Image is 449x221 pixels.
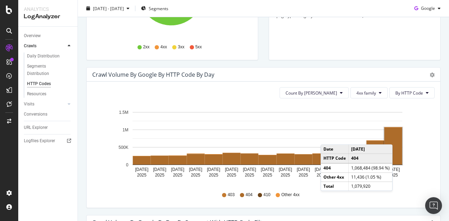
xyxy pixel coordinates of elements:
[27,53,73,60] a: Daily Distribution
[153,167,166,172] text: [DATE]
[92,71,214,78] div: Crawl Volume by google by HTTP Code by Day
[349,182,393,191] td: 1,079,920
[321,173,349,182] td: Other 4xx
[281,192,300,198] span: Other 4xx
[263,192,270,198] span: 410
[24,124,73,131] a: URL Explorer
[122,127,128,132] text: 1M
[173,173,182,178] text: 2025
[119,145,128,150] text: 500K
[398,13,408,19] span: +1 %
[27,53,60,60] div: Daily Distribution
[389,87,435,98] button: By HTTP Code
[175,12,187,17] text: 86.9%
[276,13,317,19] span: pagetype = Legacy/*
[92,104,429,185] svg: A chart.
[317,173,326,178] text: 2025
[321,154,349,163] td: HTTP Code
[411,3,443,14] button: Google
[281,173,290,178] text: 2025
[119,110,128,115] text: 1.5M
[356,90,376,96] span: 4xx family
[24,137,73,145] a: Logfiles Explorer
[299,173,308,178] text: 2025
[178,44,185,50] span: 3xx
[389,173,398,178] text: 2025
[171,167,185,172] text: [DATE]
[126,163,128,167] text: 0
[245,173,254,178] text: 2025
[24,6,72,13] div: Analytics
[135,167,148,172] text: [DATE]
[143,44,150,50] span: 2xx
[24,13,72,21] div: LogAnalyzer
[280,87,349,98] button: Count By [PERSON_NAME]
[243,167,256,172] text: [DATE]
[421,5,435,11] span: Google
[191,173,200,178] text: 2025
[24,124,48,131] div: URL Explorer
[27,80,73,88] a: HTTP Codes
[155,173,165,178] text: 2025
[24,32,73,40] a: Overview
[321,182,349,191] td: Total
[321,145,349,154] td: Date
[321,163,349,173] td: 404
[350,87,388,98] button: 4xx family
[228,192,235,198] span: 403
[27,90,46,98] div: Resources
[430,72,435,77] div: gear
[297,167,310,172] text: [DATE]
[349,145,393,154] td: [DATE]
[315,167,328,172] text: [DATE]
[24,42,66,50] a: Crawls
[425,197,442,214] div: Open Intercom Messenger
[137,173,147,178] text: 2025
[225,167,238,172] text: [DATE]
[209,173,219,178] text: 2025
[349,173,393,182] td: 11,436 (1.05 %)
[246,192,253,198] span: 404
[27,63,73,77] a: Segments Distribution
[27,80,51,88] div: HTTP Codes
[24,111,47,118] div: Conversions
[24,101,66,108] a: Visits
[24,32,41,40] div: Overview
[349,163,393,173] td: 1,068,484 (98.94 %)
[195,44,202,50] span: 5xx
[138,3,171,14] button: Segments
[357,13,371,19] span: 65,155
[286,90,337,96] span: Count By Day
[227,173,236,178] text: 2025
[263,173,272,178] text: 2025
[24,101,34,108] div: Visits
[387,167,400,172] text: [DATE]
[349,154,393,163] td: 404
[207,167,220,172] text: [DATE]
[149,5,168,11] span: Segments
[160,44,167,50] span: 4xx
[83,3,132,14] button: [DATE] - [DATE]
[395,90,423,96] span: By HTTP Code
[189,167,202,172] text: [DATE]
[24,111,73,118] a: Conversions
[279,167,292,172] text: [DATE]
[93,5,124,11] span: [DATE] - [DATE]
[261,167,274,172] text: [DATE]
[27,63,66,77] div: Segments Distribution
[27,90,73,98] a: Resources
[24,42,36,50] div: Crawls
[24,137,55,145] div: Logfiles Explorer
